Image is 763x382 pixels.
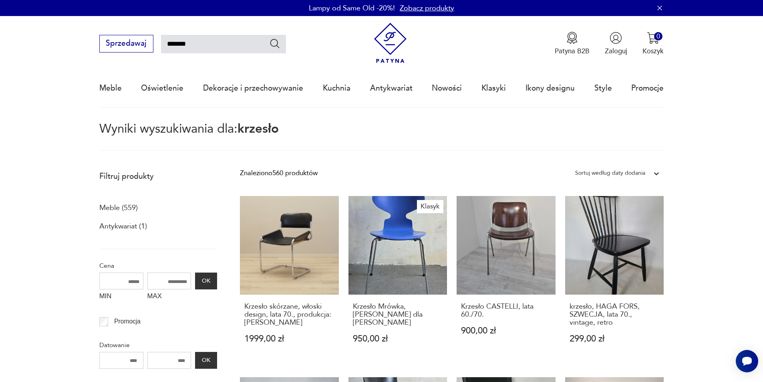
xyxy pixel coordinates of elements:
label: MAX [147,289,191,305]
p: 299,00 zł [570,335,660,343]
p: Datowanie [99,340,217,350]
button: Patyna B2B [555,32,590,56]
p: Cena [99,261,217,271]
a: Style [594,70,612,107]
a: krzesło, HAGA FORS, SZWECJA, lata 70., vintage, retrokrzesło, HAGA FORS, SZWECJA, lata 70., vinta... [565,196,664,362]
img: Ikona koszyka [647,32,659,44]
a: Dekoracje i przechowywanie [203,70,303,107]
button: Sprzedawaj [99,35,153,53]
a: Antykwariat (1) [99,220,147,233]
p: Wyniki wyszukiwania dla: [99,123,664,151]
div: 0 [654,32,662,40]
p: Patyna B2B [555,46,590,56]
img: Ikona medalu [566,32,578,44]
p: Promocja [114,316,141,327]
p: Koszyk [642,46,664,56]
p: Filtruj produkty [99,171,217,182]
button: Szukaj [269,38,281,49]
span: krzesło [238,120,279,137]
a: Ikony designu [525,70,575,107]
p: 1999,00 zł [244,335,334,343]
button: OK [195,273,217,289]
a: Kuchnia [323,70,350,107]
a: Klasyki [481,70,506,107]
div: Znaleziono 560 produktów [240,168,318,178]
div: Sortuj według daty dodania [575,168,645,178]
button: Zaloguj [605,32,627,56]
button: OK [195,352,217,369]
h3: Krzesło Mrówka, [PERSON_NAME] dla [PERSON_NAME] [353,303,443,327]
img: Ikonka użytkownika [610,32,622,44]
a: Meble (559) [99,201,138,215]
a: Zobacz produkty [400,3,454,13]
h3: Krzesło CASTELLI, lata 60./70. [461,303,551,319]
label: MIN [99,289,143,305]
a: Meble [99,70,122,107]
p: Lampy od Same Old -20%! [309,3,395,13]
h3: krzesło, HAGA FORS, SZWECJA, lata 70., vintage, retro [570,303,660,327]
a: Antykwariat [370,70,413,107]
button: 0Koszyk [642,32,664,56]
iframe: Smartsupp widget button [736,350,758,372]
a: KlasykKrzesło Mrówka, A. Jacobsen dla F. HansenKrzesło Mrówka, [PERSON_NAME] dla [PERSON_NAME]950... [348,196,447,362]
p: 950,00 zł [353,335,443,343]
p: Zaloguj [605,46,627,56]
a: Sprzedawaj [99,41,153,47]
a: Promocje [631,70,664,107]
a: Krzesło skórzane, włoski design, lata 70., produkcja: WłochyKrzesło skórzane, włoski design, lata... [240,196,339,362]
a: Krzesło CASTELLI, lata 60./70.Krzesło CASTELLI, lata 60./70.900,00 zł [457,196,556,362]
h3: Krzesło skórzane, włoski design, lata 70., produkcja: [PERSON_NAME] [244,303,334,327]
img: Patyna - sklep z meblami i dekoracjami vintage [370,23,411,63]
a: Ikona medaluPatyna B2B [555,32,590,56]
a: Nowości [432,70,462,107]
a: Oświetlenie [141,70,183,107]
p: 900,00 zł [461,327,551,335]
